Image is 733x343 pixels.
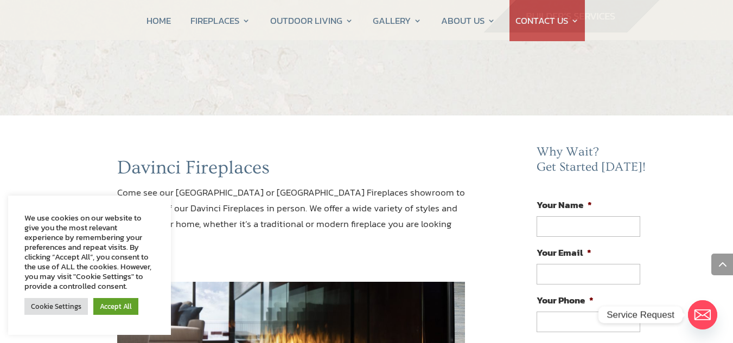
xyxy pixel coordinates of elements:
[93,298,138,315] a: Accept All
[24,213,155,291] div: We use cookies on our website to give you the most relevant experience by remembering your prefer...
[537,294,594,306] label: Your Phone
[117,157,466,185] h1: Davinci Fireplaces
[688,300,717,329] a: Email
[537,145,648,180] h2: Why Wait? Get Started [DATE]!
[24,298,88,315] a: Cookie Settings
[117,185,466,257] p: Come see our [GEOGRAPHIC_DATA] or [GEOGRAPHIC_DATA] Fireplaces showroom to view some of our Davin...
[537,247,591,258] label: Your Email
[537,199,592,211] label: Your Name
